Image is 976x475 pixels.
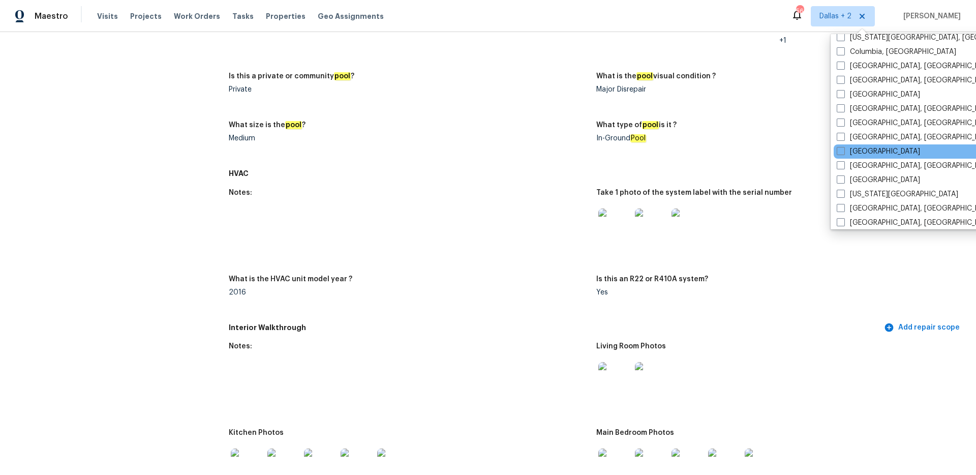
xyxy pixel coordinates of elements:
em: pool [285,121,302,129]
h5: What is the HVAC unit model year ? [229,276,352,283]
em: pool [636,72,653,80]
span: [PERSON_NAME] [899,11,961,21]
span: Projects [130,11,162,21]
div: Private [229,86,588,93]
h5: Kitchen Photos [229,429,284,436]
span: Properties [266,11,306,21]
label: [GEOGRAPHIC_DATA] [837,175,920,185]
span: Visits [97,11,118,21]
span: Tasks [232,13,254,20]
div: 2016 [229,289,588,296]
h5: Is this a private or community ? [229,73,354,80]
em: pool [642,121,659,129]
h5: Take 1 photo of the system label with the serial number [596,189,792,196]
h5: Main Bedroom Photos [596,429,674,436]
h5: HVAC [229,168,882,179]
div: Medium [229,135,588,142]
label: [US_STATE][GEOGRAPHIC_DATA] [837,189,958,199]
h5: What type of is it ? [596,122,677,129]
button: Add repair scope [882,318,964,337]
div: In-Ground [596,135,956,142]
h5: Is this an R22 or R410A system? [596,276,708,283]
span: Maestro [35,11,68,21]
h5: Living Room Photos [596,343,666,350]
h5: What size is the ? [229,122,306,129]
h5: Interior Walkthrough [229,322,882,333]
span: Add repair scope [886,321,960,334]
div: Major Disrepair [596,86,956,93]
label: Columbia, [GEOGRAPHIC_DATA] [837,47,956,57]
span: Geo Assignments [318,11,384,21]
em: Pool [630,134,646,142]
h5: Notes: [229,189,252,196]
label: [GEOGRAPHIC_DATA] [837,146,920,157]
h5: What is the visual condition ? [596,73,716,80]
em: pool [334,72,351,80]
span: +1 [779,37,786,44]
div: 56 [796,6,803,16]
h5: Notes: [229,343,252,350]
span: Work Orders [174,11,220,21]
div: Yes [596,289,956,296]
span: Dallas + 2 [819,11,851,21]
label: [GEOGRAPHIC_DATA] [837,90,920,100]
